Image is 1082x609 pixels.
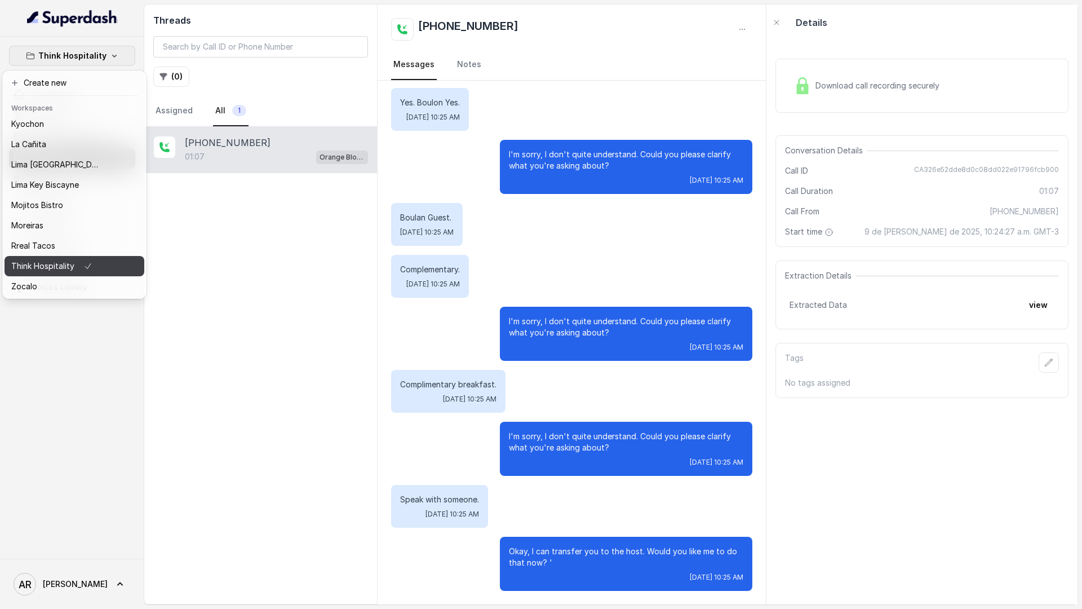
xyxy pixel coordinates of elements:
p: La Cañita [11,138,46,151]
div: Think Hospitality [2,70,147,299]
p: Kyochon [11,117,44,131]
button: Create new [5,73,144,93]
p: Think Hospitality [11,259,74,273]
p: Mojitos Bistro [11,198,63,212]
p: Moreiras [11,219,43,232]
p: Rreal Tacos [11,239,55,253]
p: Think Hospitality [38,49,107,63]
button: Think Hospitality [9,46,135,66]
p: Lima Key Biscayne [11,178,79,192]
p: Lima [GEOGRAPHIC_DATA] [11,158,101,171]
p: Zocalo [11,280,37,293]
header: Workspaces [5,98,144,116]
